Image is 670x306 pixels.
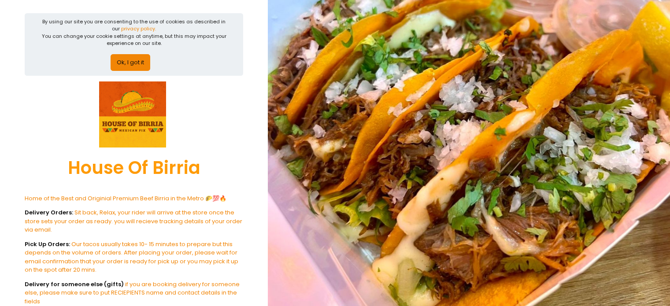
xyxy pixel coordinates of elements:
b: Pick Up Orders: [25,240,70,248]
button: Ok, I got it [111,54,150,71]
div: Our tacos usually takes 10- 15 minutes to prepare but this depends on the volume of orders. After... [25,240,243,274]
div: if you are booking delivery for someone else, please make sure to put RECIEPIENTS name and contac... [25,280,243,306]
b: Delivery for someone else (gifts) [25,280,124,288]
div: By using our site you are consenting to the use of cookies as described in our You can change you... [40,18,229,47]
div: Sit back, Relax, your rider will arrive at the store once the store sets your order as ready. you... [25,208,243,234]
b: Delivery Orders: [25,208,73,217]
a: privacy policy. [121,25,156,32]
div: Home of the Best and Originial Premium Beef Birria in the Metro 🌮💯🔥 [25,194,243,203]
div: House Of Birria [25,147,243,188]
img: House Of Birria [99,81,166,147]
